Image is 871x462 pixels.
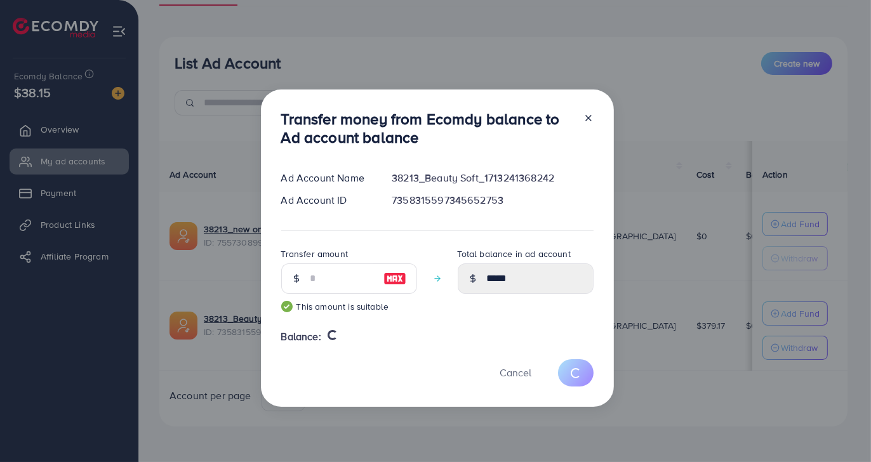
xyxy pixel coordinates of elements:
[281,247,348,260] label: Transfer amount
[281,110,573,147] h3: Transfer money from Ecomdy balance to Ad account balance
[817,405,861,452] iframe: Chat
[271,193,382,208] div: Ad Account ID
[281,329,321,344] span: Balance:
[382,171,603,185] div: 38213_Beauty Soft_1713241368242
[458,247,571,260] label: Total balance in ad account
[383,271,406,286] img: image
[382,193,603,208] div: 7358315597345652753
[271,171,382,185] div: Ad Account Name
[484,359,548,386] button: Cancel
[281,300,417,313] small: This amount is suitable
[281,301,293,312] img: guide
[500,366,532,379] span: Cancel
